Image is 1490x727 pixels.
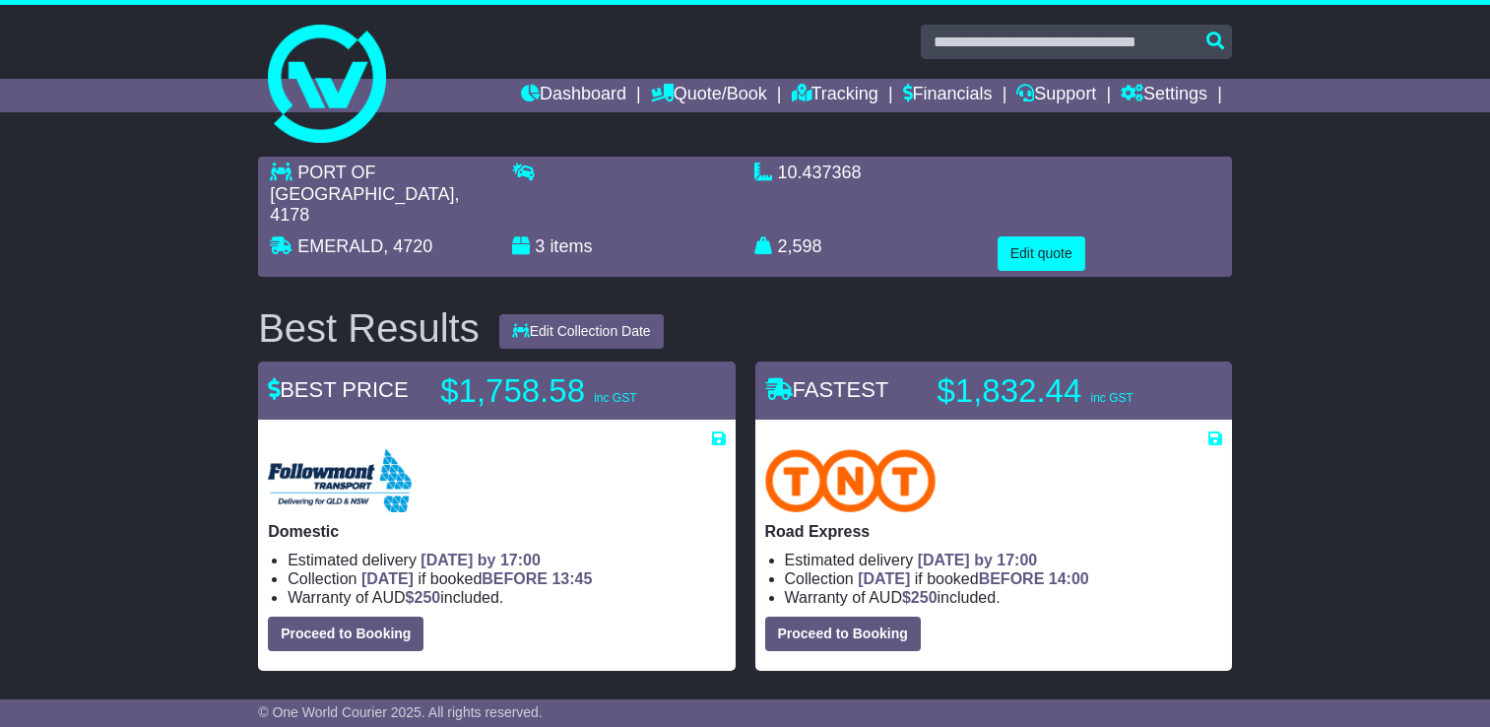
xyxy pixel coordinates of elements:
span: EMERALD [297,236,383,256]
li: Estimated delivery [288,551,725,569]
span: FASTEST [765,377,889,402]
a: Financials [903,79,993,112]
span: , 4720 [383,236,432,256]
span: inc GST [1090,391,1133,405]
a: Dashboard [521,79,626,112]
span: items [550,236,592,256]
li: Warranty of AUD included. [785,588,1222,607]
span: 10.437368 [778,163,862,182]
p: $1,758.58 [440,371,686,411]
span: inc GST [594,391,636,405]
span: if booked [858,570,1088,587]
li: Warranty of AUD included. [288,588,725,607]
button: Edit quote [998,236,1085,271]
span: 2,598 [778,236,822,256]
button: Proceed to Booking [268,617,423,651]
span: BEST PRICE [268,377,408,402]
span: 250 [415,589,441,606]
button: Proceed to Booking [765,617,921,651]
span: 250 [911,589,938,606]
p: Domestic [268,522,725,541]
img: TNT Domestic: Road Express [765,449,937,512]
button: Edit Collection Date [499,314,664,349]
li: Estimated delivery [785,551,1222,569]
span: $ [902,589,938,606]
span: 13:45 [551,570,592,587]
li: Collection [288,569,725,588]
a: Quote/Book [651,79,767,112]
span: 3 [535,236,545,256]
span: 14:00 [1049,570,1089,587]
span: BEFORE [482,570,548,587]
span: [DATE] [858,570,910,587]
p: $1,832.44 [938,371,1184,411]
span: [DATE] by 17:00 [918,552,1038,568]
li: Collection [785,569,1222,588]
span: $ [406,589,441,606]
span: BEFORE [979,570,1045,587]
span: PORT OF [GEOGRAPHIC_DATA] [270,163,454,204]
span: [DATE] by 17:00 [421,552,541,568]
span: , 4178 [270,184,459,226]
span: [DATE] [361,570,414,587]
a: Tracking [792,79,878,112]
span: if booked [361,570,592,587]
span: © One World Courier 2025. All rights reserved. [258,704,543,720]
a: Support [1016,79,1096,112]
a: Settings [1121,79,1207,112]
img: Followmont Transport: Domestic [268,449,412,512]
p: Road Express [765,522,1222,541]
div: Best Results [248,306,489,350]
